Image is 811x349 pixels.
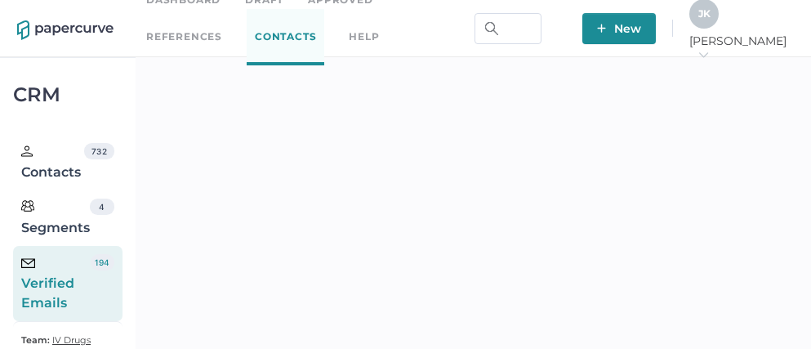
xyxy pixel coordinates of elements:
[247,9,324,65] a: Contacts
[84,143,114,159] div: 732
[21,258,35,268] img: email-icon-black.c777dcea.svg
[597,13,641,44] span: New
[21,143,84,182] div: Contacts
[91,254,114,271] div: 194
[475,13,541,44] input: Search Workspace
[485,22,498,35] img: search.bf03fe8b.svg
[17,20,114,40] img: papercurve-logo-colour.7244d18c.svg
[21,254,91,313] div: Verified Emails
[52,334,91,346] span: IV Drugs
[689,34,794,63] span: [PERSON_NAME]
[597,24,606,33] img: plus-white.e19ec114.svg
[582,13,656,44] button: New
[146,28,222,46] a: References
[21,145,33,157] img: person.20a629c4.svg
[21,199,90,238] div: Segments
[697,49,709,60] i: arrow_right
[349,28,379,46] div: help
[90,199,114,215] div: 4
[13,87,123,102] div: CRM
[21,199,34,213] img: segments.b9481e3d.svg
[698,7,711,20] span: J K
